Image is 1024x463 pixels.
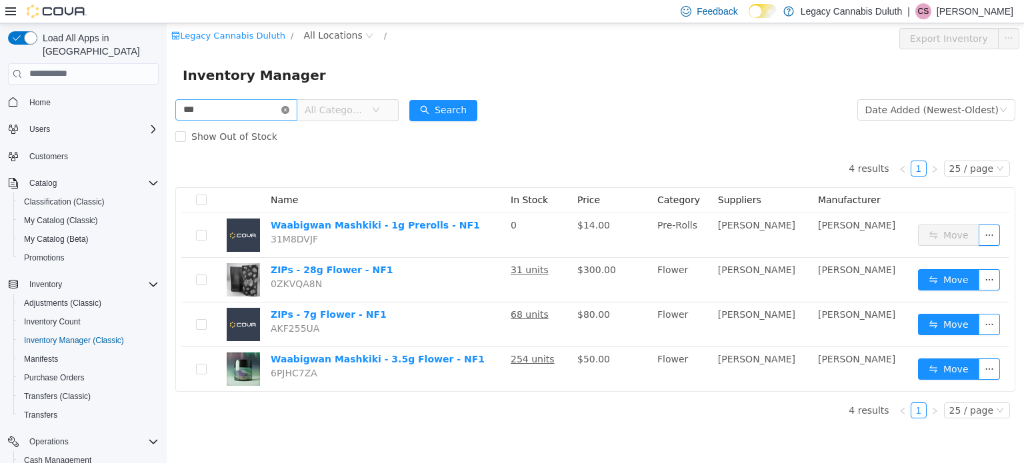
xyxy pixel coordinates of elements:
i: icon: down [829,141,837,151]
div: 25 / page [783,138,827,153]
u: 31 units [344,241,382,252]
span: My Catalog (Classic) [19,213,159,229]
img: ZIPs - 28g Flower - NF1 hero shot [60,240,93,273]
i: icon: right [764,142,772,150]
img: ZIPs - 7g Flower - NF1 placeholder [60,284,93,318]
u: 68 units [344,286,382,296]
td: Flower [485,234,546,279]
a: icon: shopLegacy Cannabis Duluth [5,7,119,17]
button: Inventory Manager (Classic) [13,331,164,350]
i: icon: shop [5,8,13,17]
button: Operations [3,432,164,451]
button: Users [24,121,55,137]
a: Home [24,95,56,111]
span: Users [24,121,159,137]
a: Manifests [19,351,63,367]
span: Feedback [697,5,737,18]
span: My Catalog (Classic) [24,215,98,226]
span: $14.00 [411,197,443,207]
a: 1 [745,138,759,153]
span: Home [24,94,159,111]
span: Name [104,171,131,182]
span: $80.00 [411,286,443,296]
img: Cova [27,5,87,18]
button: Customers [3,147,164,166]
button: icon: swapMove [751,335,813,356]
span: / [124,7,127,17]
span: Transfers (Classic) [19,388,159,404]
p: [PERSON_NAME] [937,3,1013,19]
button: Operations [24,434,74,450]
span: Inventory Count [24,316,81,327]
span: $50.00 [411,330,443,341]
button: Manifests [13,350,164,368]
button: Home [3,93,164,112]
li: 4 results [682,379,722,395]
span: [PERSON_NAME] [651,286,729,296]
span: Category [491,171,533,182]
a: Transfers [19,407,63,423]
button: icon: ellipsis [812,290,833,312]
span: Load All Apps in [GEOGRAPHIC_DATA] [37,31,159,58]
span: Purchase Orders [24,372,85,383]
button: icon: swapMove [751,290,813,312]
a: Inventory Count [19,314,86,330]
a: ZIPs - 28g Flower - NF1 [104,241,227,252]
div: 25 / page [783,380,827,394]
span: Catalog [29,178,57,189]
button: Inventory [24,276,67,292]
span: $300.00 [411,241,449,252]
span: Show Out of Stock [19,108,116,119]
span: / [217,7,220,17]
span: Inventory Count [19,314,159,330]
span: Manifests [24,354,58,364]
img: Waabigwan Mashkiki - 3.5g Flower - NF1 hero shot [60,329,93,362]
a: My Catalog (Classic) [19,213,103,229]
td: Flower [485,324,546,368]
span: Suppliers [551,171,595,182]
span: Customers [24,148,159,165]
button: Adjustments (Classic) [13,294,164,312]
li: Next Page [760,137,776,153]
span: 0ZKVQA8N [104,255,155,266]
button: icon: swapMove [751,201,813,223]
span: Home [29,97,51,108]
div: Calvin Stuart [915,3,931,19]
span: All Locations [137,5,195,19]
span: 6PJHC7ZA [104,344,151,355]
span: Price [411,171,433,182]
span: [PERSON_NAME] [651,330,729,341]
span: Purchase Orders [19,370,159,386]
span: Adjustments (Classic) [19,295,159,311]
button: Inventory Count [13,312,164,331]
a: 1 [745,380,759,394]
span: Inventory [24,276,159,292]
span: Transfers [24,410,57,420]
span: Transfers (Classic) [24,391,91,402]
span: Manufacturer [651,171,714,182]
button: Transfers [13,406,164,424]
a: Waabigwan Mashkiki - 3.5g Flower - NF1 [104,330,318,341]
button: My Catalog (Beta) [13,230,164,248]
span: Inventory [29,279,62,290]
span: Inventory Manager (Classic) [19,332,159,348]
button: Inventory [3,275,164,294]
span: [PERSON_NAME] [651,197,729,207]
td: Pre-Rolls [485,190,546,234]
span: Promotions [24,252,65,263]
a: Purchase Orders [19,370,90,386]
span: AKF255UA [104,300,153,310]
i: icon: left [732,384,740,392]
span: [PERSON_NAME] [551,241,629,252]
span: My Catalog (Beta) [24,234,89,244]
span: [PERSON_NAME] [551,330,629,341]
button: Purchase Orders [13,368,164,387]
i: icon: down [833,83,841,92]
span: Inventory Manager (Classic) [24,335,124,346]
span: Adjustments (Classic) [24,298,101,308]
span: All Categories [138,80,199,93]
li: Previous Page [728,379,744,395]
button: icon: swapMove [751,246,813,267]
button: Users [3,120,164,139]
a: Promotions [19,250,70,266]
